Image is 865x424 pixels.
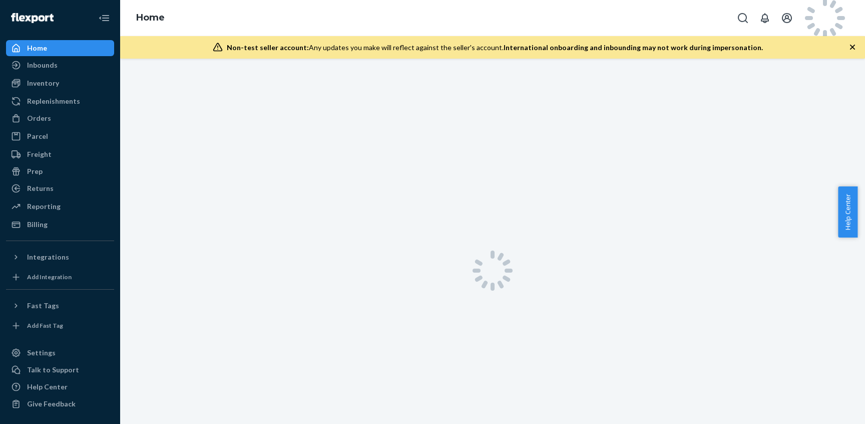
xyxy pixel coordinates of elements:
a: Help Center [6,379,114,395]
span: Non-test seller account: [227,43,309,52]
button: Give Feedback [6,396,114,412]
span: International onboarding and inbounding may not work during impersonation. [504,43,763,52]
a: Settings [6,345,114,361]
div: Home [27,43,47,53]
a: Prep [6,163,114,179]
a: Orders [6,110,114,126]
ol: breadcrumbs [128,4,173,33]
div: Returns [27,183,54,193]
button: Open Search Box [733,8,753,28]
div: Add Integration [27,273,72,281]
div: Any updates you make will reflect against the seller's account. [227,43,763,53]
button: Open notifications [755,8,775,28]
a: Reporting [6,198,114,215]
div: Fast Tags [27,301,59,311]
a: Inventory [6,75,114,91]
div: Orders [27,113,51,123]
a: Add Integration [6,269,114,285]
div: Billing [27,220,48,230]
img: Flexport logo [11,13,54,23]
button: Talk to Support [6,362,114,378]
div: Help Center [27,382,68,392]
a: Parcel [6,128,114,144]
a: Add Fast Tag [6,318,114,334]
div: Give Feedback [27,399,76,409]
a: Returns [6,180,114,196]
div: Settings [27,348,56,358]
button: Integrations [6,249,114,265]
div: Reporting [27,201,61,211]
button: Help Center [838,186,857,238]
button: Fast Tags [6,298,114,314]
div: Freight [27,149,52,159]
a: Home [136,12,165,23]
div: Parcel [27,131,48,141]
a: Replenishments [6,93,114,109]
button: Close Navigation [94,8,114,28]
a: Freight [6,146,114,162]
div: Talk to Support [27,365,79,375]
div: Replenishments [27,96,80,106]
div: Integrations [27,252,69,262]
a: Inbounds [6,57,114,73]
div: Inbounds [27,60,58,70]
a: Billing [6,217,114,233]
div: Inventory [27,78,59,88]
button: Open account menu [777,8,797,28]
a: Home [6,40,114,56]
div: Add Fast Tag [27,321,63,330]
div: Prep [27,166,43,176]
